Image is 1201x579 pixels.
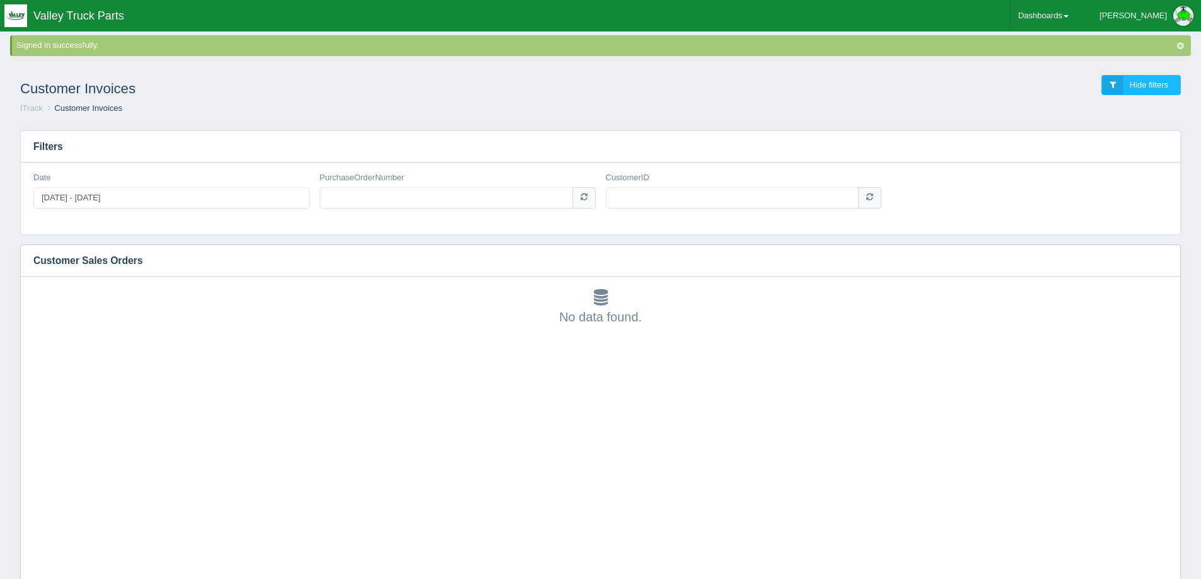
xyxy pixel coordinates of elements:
[33,9,124,22] span: Valley Truck Parts
[16,40,1188,52] div: Signed in successfully.
[320,172,404,184] label: PurchaseOrderNumber
[33,172,50,184] label: Date
[21,245,1161,277] h3: Customer Sales Orders
[606,172,649,184] label: CustomerID
[1130,80,1168,89] span: Hide filters
[1173,6,1193,26] img: Profile Picture
[20,75,601,103] h1: Customer Invoices
[1099,3,1167,28] div: [PERSON_NAME]
[45,103,122,115] li: Customer Invoices
[33,289,1168,326] div: No data found.
[1101,75,1181,96] a: Hide filters
[4,4,27,27] img: q1blfpkbivjhsugxdrfq.png
[20,103,43,113] a: ITrack
[21,131,1180,163] h3: Filters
